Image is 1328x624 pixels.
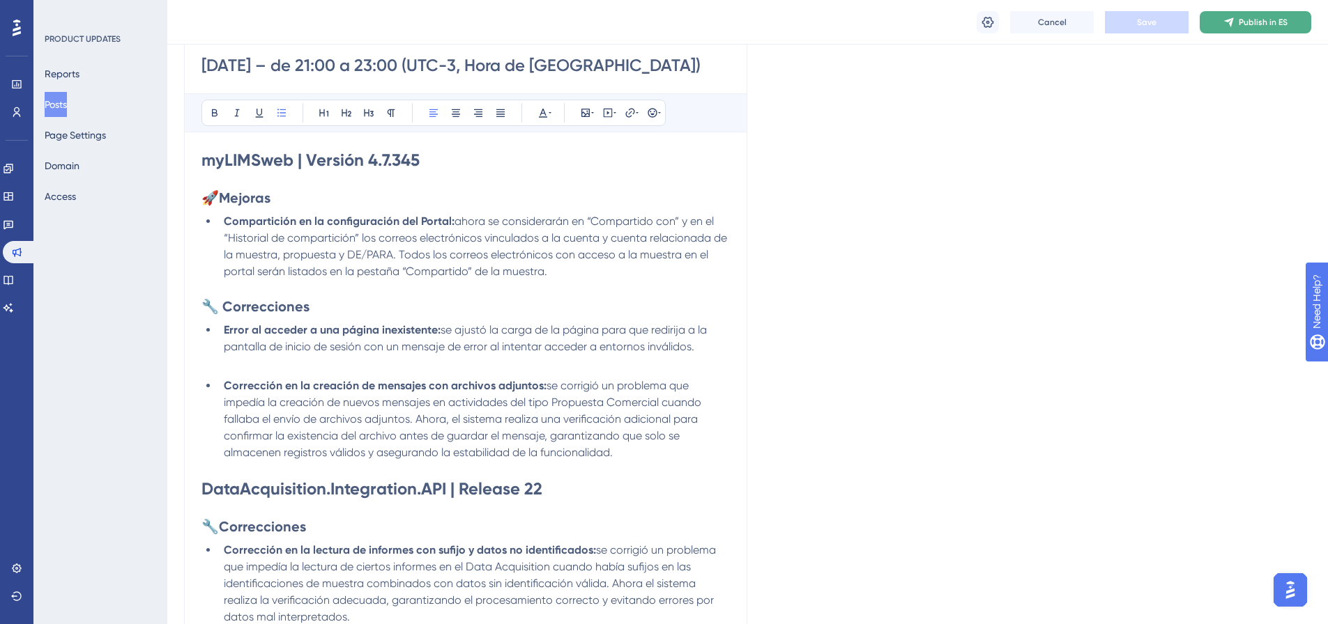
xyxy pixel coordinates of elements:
input: Post Title [201,54,730,77]
button: Access [45,184,76,209]
button: Cancel [1010,11,1094,33]
span: #69700 [547,265,585,278]
button: Domain [45,153,79,178]
span: Publish in ES [1239,17,1288,28]
strong: DataAcquisition.Integration.API | Release 22 [201,478,542,499]
span: 🚀 [201,189,219,206]
span: #78732 [613,446,648,459]
span: Need Help? [33,3,87,20]
span: #79897 [694,340,730,353]
span: 🔧 [201,518,219,535]
div: PRODUCT UPDATES [45,33,121,45]
strong: 🔧 Correcciones [201,298,310,315]
button: Save [1105,11,1189,33]
strong: Corrección en la creación de mensajes con archivos adjuntos: [224,379,547,392]
span: Save [1137,17,1157,28]
span: ahora se considerarán en “Compartido con” y en el “Historial de compartición” los correos electró... [224,214,730,278]
strong: myLIMSweb | Versión 4.7.345 [201,150,420,170]
span: se corrigió un problema que impedía la lectura de ciertos informes en el Data Acquisition cuando ... [224,543,719,623]
strong: Correcciones [219,518,306,535]
strong: Corrección en la lectura de informes con sufijo y datos no identificados: [224,543,596,556]
button: Publish in ES [1200,11,1311,33]
strong: Compartición en la configuración del Portal: [224,214,455,228]
button: Page Settings [45,123,106,148]
button: Posts [45,92,67,117]
span: se ajustó la carga de la página para que redirija a la pantalla de inicio de sesión con un mensaj... [224,323,710,353]
button: Reports [45,61,79,86]
iframe: UserGuiding AI Assistant Launcher [1269,569,1311,611]
strong: Mejoras [219,189,270,206]
span: #78932 [350,610,386,623]
span: Cancel [1038,17,1067,28]
span: se corrigió un problema que impedía la creación de nuevos mensajes en actividades del tipo Propue... [224,379,704,459]
strong: Error al acceder a una página inexistente: [224,323,441,336]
